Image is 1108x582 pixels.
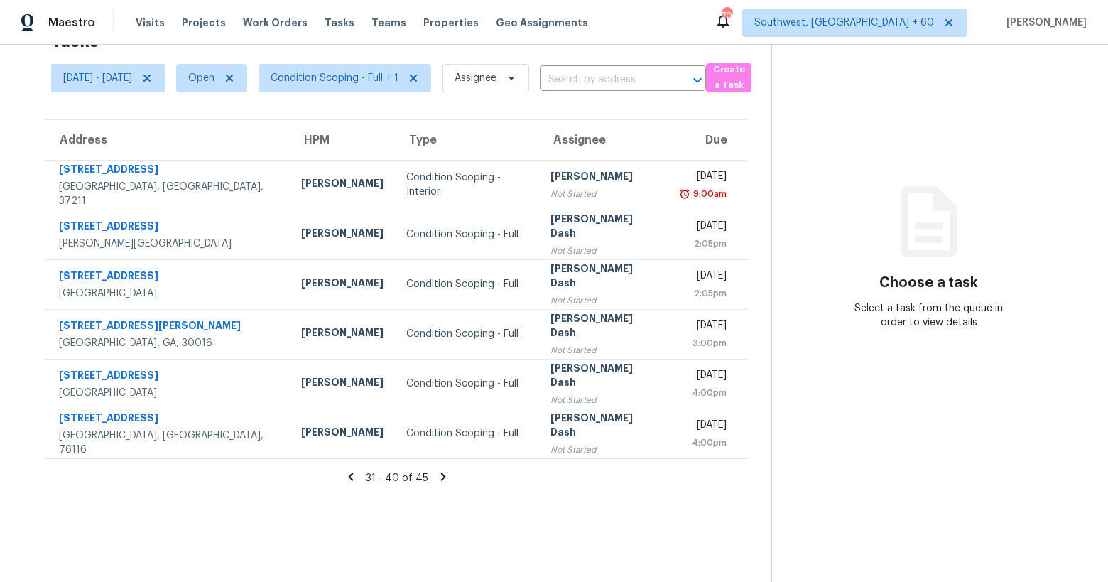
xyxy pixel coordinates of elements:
[550,293,658,308] div: Not Started
[301,425,384,443] div: [PERSON_NAME]
[136,16,165,30] span: Visits
[59,162,278,180] div: [STREET_ADDRESS]
[51,34,99,48] h2: Tasks
[182,16,226,30] span: Projects
[550,311,658,343] div: [PERSON_NAME] Dash
[395,120,539,160] th: Type
[688,70,707,90] button: Open
[680,237,727,251] div: 2:05pm
[301,276,384,293] div: [PERSON_NAME]
[325,18,354,28] span: Tasks
[59,336,278,350] div: [GEOGRAPHIC_DATA], GA, 30016
[188,71,214,85] span: Open
[550,187,658,201] div: Not Started
[550,169,658,187] div: [PERSON_NAME]
[722,9,732,23] div: 706
[680,286,727,301] div: 2:05pm
[680,368,727,386] div: [DATE]
[290,120,395,160] th: HPM
[550,343,658,357] div: Not Started
[59,180,278,208] div: [GEOGRAPHIC_DATA], [GEOGRAPHIC_DATA], 37211
[680,436,727,450] div: 4:00pm
[301,325,384,343] div: [PERSON_NAME]
[879,276,978,290] h3: Choose a task
[550,244,658,258] div: Not Started
[690,187,727,201] div: 9:00am
[59,429,278,457] div: [GEOGRAPHIC_DATA], [GEOGRAPHIC_DATA], 76116
[850,301,1006,330] div: Select a task from the queue in order to view details
[59,219,278,237] div: [STREET_ADDRESS]
[550,262,658,293] div: [PERSON_NAME] Dash
[669,120,749,160] th: Due
[59,318,278,336] div: [STREET_ADDRESS][PERSON_NAME]
[455,71,496,85] span: Assignee
[706,63,751,92] button: Create a Task
[550,212,658,244] div: [PERSON_NAME] Dash
[406,171,528,199] div: Condition Scoping - Interior
[679,187,690,201] img: Overdue Alarm Icon
[59,269,278,286] div: [STREET_ADDRESS]
[406,377,528,391] div: Condition Scoping - Full
[406,327,528,341] div: Condition Scoping - Full
[59,237,278,251] div: [PERSON_NAME][GEOGRAPHIC_DATA]
[59,286,278,301] div: [GEOGRAPHIC_DATA]
[713,62,744,95] span: Create a Task
[243,16,308,30] span: Work Orders
[301,375,384,393] div: [PERSON_NAME]
[63,71,132,85] span: [DATE] - [DATE]
[680,219,727,237] div: [DATE]
[680,169,727,187] div: [DATE]
[540,69,666,91] input: Search by address
[680,418,727,436] div: [DATE]
[406,277,528,291] div: Condition Scoping - Full
[550,393,658,407] div: Not Started
[754,16,934,30] span: Southwest, [GEOGRAPHIC_DATA] + 60
[550,411,658,443] div: [PERSON_NAME] Dash
[680,336,727,350] div: 3:00pm
[406,227,528,242] div: Condition Scoping - Full
[271,71,398,85] span: Condition Scoping - Full + 1
[1001,16,1087,30] span: [PERSON_NAME]
[680,269,727,286] div: [DATE]
[59,411,278,429] div: [STREET_ADDRESS]
[45,120,290,160] th: Address
[539,120,669,160] th: Assignee
[550,443,658,457] div: Not Started
[406,426,528,441] div: Condition Scoping - Full
[680,386,727,400] div: 4:00pm
[59,368,278,386] div: [STREET_ADDRESS]
[550,361,658,393] div: [PERSON_NAME] Dash
[680,318,727,336] div: [DATE]
[423,16,479,30] span: Properties
[366,473,428,483] span: 31 - 40 of 45
[301,226,384,244] div: [PERSON_NAME]
[496,16,588,30] span: Geo Assignments
[371,16,406,30] span: Teams
[301,176,384,194] div: [PERSON_NAME]
[59,386,278,400] div: [GEOGRAPHIC_DATA]
[48,16,95,30] span: Maestro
